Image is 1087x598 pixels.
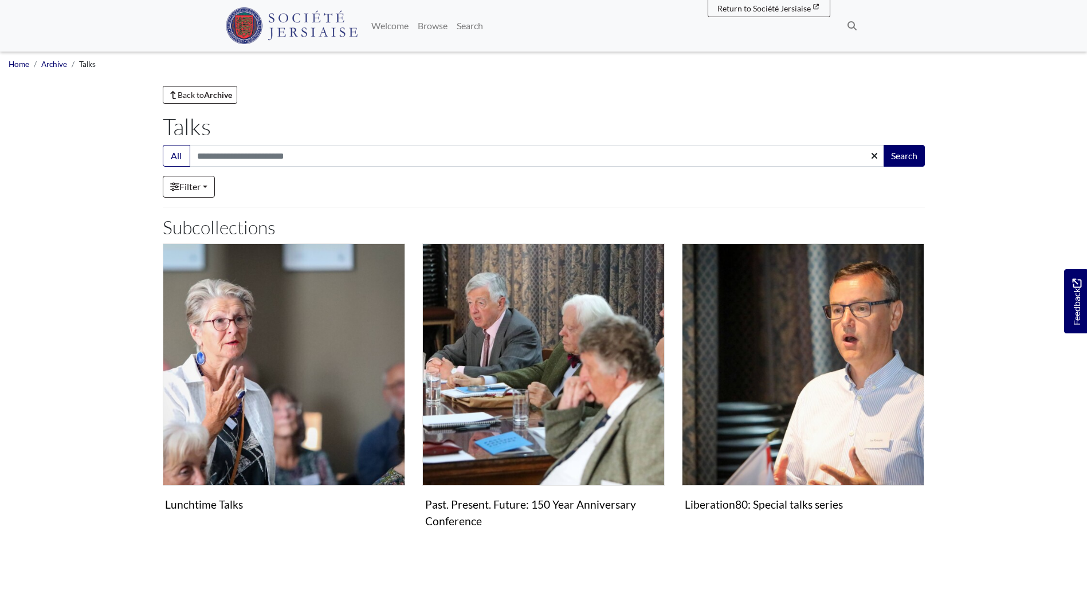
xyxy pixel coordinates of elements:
[413,14,452,37] a: Browse
[682,243,924,516] a: Liberation80: Special talks series Liberation80: Special talks series
[717,3,811,13] span: Return to Société Jersiaise
[163,243,405,516] a: Lunchtime Talks Lunchtime Talks
[190,145,885,167] input: Search this collection...
[163,217,925,238] h2: Subcollections
[682,243,924,486] img: Liberation80: Special talks series
[163,113,925,140] h1: Talks
[884,145,925,167] button: Search
[422,243,665,486] img: Past. Present. Future: 150 Year Anniversary Conference
[1070,278,1084,325] span: Feedback
[452,14,488,37] a: Search
[163,86,238,104] a: Back toArchive
[163,145,190,167] button: All
[422,243,665,533] a: Past. Present. Future: 150 Year Anniversary Conference Past. Present. Future: 150 Year Anniversar...
[414,243,673,550] div: Subcollection
[226,5,358,47] a: Société Jersiaise logo
[226,7,358,44] img: Société Jersiaise
[1064,269,1087,333] a: Would you like to provide feedback?
[9,60,29,69] a: Home
[163,243,405,486] img: Lunchtime Talks
[204,90,232,100] strong: Archive
[163,243,925,564] section: Subcollections
[79,60,96,69] span: Talks
[163,176,215,198] a: Filter
[41,60,67,69] a: Archive
[673,243,933,550] div: Subcollection
[367,14,413,37] a: Welcome
[154,243,414,550] div: Subcollection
